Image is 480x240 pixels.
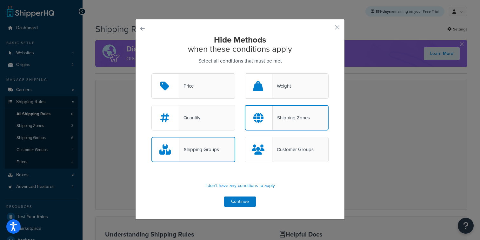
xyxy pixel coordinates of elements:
[224,197,256,207] button: Continue
[272,145,314,154] div: Customer Groups
[151,35,329,53] h2: when these conditions apply
[179,113,200,122] div: Quantity
[214,34,266,46] strong: Hide Methods
[179,82,194,90] div: Price
[273,113,310,122] div: Shipping Zones
[151,57,329,65] p: Select all conditions that must be met
[179,145,219,154] div: Shipping Groups
[151,181,329,190] p: I don't have any conditions to apply
[272,82,291,90] div: Weight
